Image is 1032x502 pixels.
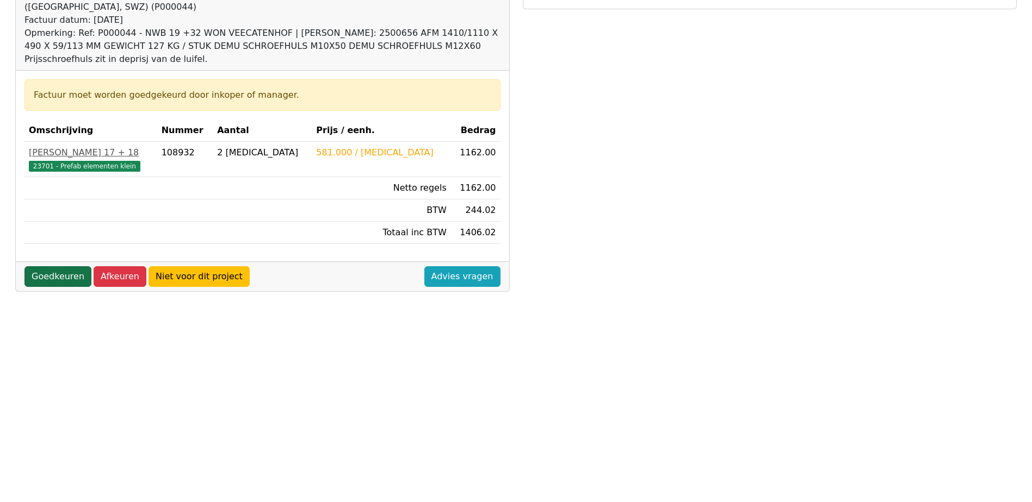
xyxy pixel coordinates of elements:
[451,120,500,142] th: Bedrag
[424,266,500,287] a: Advies vragen
[157,142,213,177] td: 108932
[451,222,500,244] td: 1406.02
[312,120,450,142] th: Prijs / eenh.
[312,199,450,222] td: BTW
[316,146,446,159] div: 581.000 / [MEDICAL_DATA]
[451,199,500,222] td: 244.02
[29,146,153,159] div: [PERSON_NAME] 17 + 18
[149,266,250,287] a: Niet voor dit project
[29,146,153,172] a: [PERSON_NAME] 17 + 1823701 - Prefab elementen klein
[451,142,500,177] td: 1162.00
[312,222,450,244] td: Totaal inc BTW
[94,266,146,287] a: Afkeuren
[34,89,491,102] div: Factuur moet worden goedgekeurd door inkoper of manager.
[24,266,91,287] a: Goedkeuren
[24,14,500,27] div: Factuur datum: [DATE]
[451,177,500,199] td: 1162.00
[157,120,213,142] th: Nummer
[24,27,500,66] div: Opmerking: Ref: P000044 - NWB 19 +32 WON VEECATENHOF | [PERSON_NAME]: 2500656 AFM 1410/1110 X 490...
[29,161,140,172] span: 23701 - Prefab elementen klein
[24,120,157,142] th: Omschrijving
[213,120,312,142] th: Aantal
[312,177,450,199] td: Netto regels
[217,146,307,159] div: 2 [MEDICAL_DATA]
